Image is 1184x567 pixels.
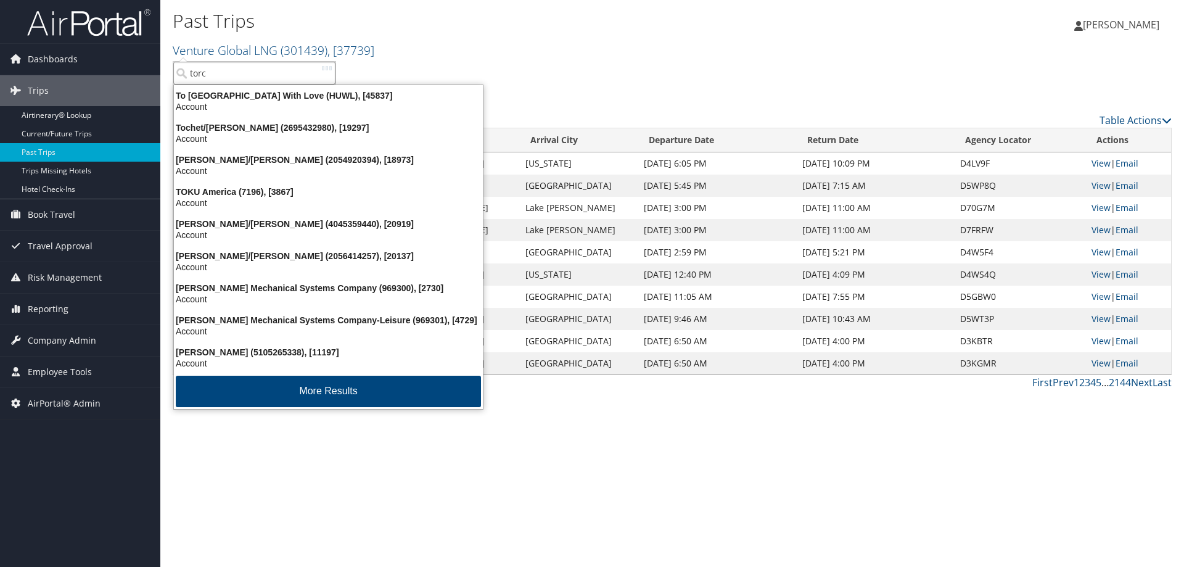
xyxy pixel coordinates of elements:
[1085,263,1171,286] td: |
[954,308,1085,330] td: D5WT3P
[638,152,796,175] td: [DATE] 6:05 PM
[166,294,490,305] div: Account
[1091,291,1111,302] a: View
[1116,291,1138,302] a: Email
[1096,376,1101,389] a: 5
[166,154,490,165] div: [PERSON_NAME]/[PERSON_NAME] (2054920394), [18973]
[1116,335,1138,347] a: Email
[28,357,92,387] span: Employee Tools
[27,8,150,37] img: airportal-logo.png
[1074,6,1172,43] a: [PERSON_NAME]
[954,175,1085,197] td: D5WP8Q
[1091,202,1111,213] a: View
[166,326,490,337] div: Account
[1153,376,1172,389] a: Last
[519,286,638,308] td: [GEOGRAPHIC_DATA]
[1091,357,1111,369] a: View
[519,175,638,197] td: [GEOGRAPHIC_DATA]
[796,286,955,308] td: [DATE] 7:55 PM
[166,230,490,241] div: Account
[638,263,796,286] td: [DATE] 12:40 PM
[796,263,955,286] td: [DATE] 4:09 PM
[519,197,638,219] td: Lake [PERSON_NAME]
[281,42,327,59] span: ( 301439 )
[166,358,490,369] div: Account
[1091,335,1111,347] a: View
[166,218,490,230] div: [PERSON_NAME]/[PERSON_NAME] (4045359440), [20919]
[173,375,409,396] div: 1 to 10 of records
[1091,268,1111,280] a: View
[519,128,638,152] th: Arrival City: activate to sort column ascending
[1116,357,1138,369] a: Email
[796,175,955,197] td: [DATE] 7:15 AM
[1053,376,1074,389] a: Prev
[796,352,955,375] td: [DATE] 4:00 PM
[166,101,490,112] div: Account
[166,133,490,144] div: Account
[28,199,75,230] span: Book Travel
[954,152,1085,175] td: D4LV9F
[28,388,101,419] span: AirPortal® Admin
[638,330,796,352] td: [DATE] 6:50 AM
[166,90,490,101] div: To [GEOGRAPHIC_DATA] With Love (HUWL), [45837]
[519,219,638,241] td: Lake [PERSON_NAME]
[1116,180,1138,191] a: Email
[1085,175,1171,197] td: |
[1079,376,1085,389] a: 2
[28,231,92,262] span: Travel Approval
[166,315,490,326] div: [PERSON_NAME] Mechanical Systems Company-Leisure (969301), [4729]
[1101,376,1109,389] span: …
[28,262,102,293] span: Risk Management
[327,42,374,59] span: , [ 37739 ]
[1100,114,1172,127] a: Table Actions
[1085,152,1171,175] td: |
[638,175,796,197] td: [DATE] 5:45 PM
[796,308,955,330] td: [DATE] 10:43 AM
[166,197,490,209] div: Account
[173,65,839,81] p: Filter:
[1116,313,1138,325] a: Email
[796,197,955,219] td: [DATE] 11:00 AM
[1083,18,1159,31] span: [PERSON_NAME]
[796,241,955,263] td: [DATE] 5:21 PM
[519,241,638,263] td: [GEOGRAPHIC_DATA]
[519,352,638,375] td: [GEOGRAPHIC_DATA]
[166,250,490,262] div: [PERSON_NAME]/[PERSON_NAME] (2056414257), [20137]
[1091,180,1111,191] a: View
[28,44,78,75] span: Dashboards
[173,62,335,85] input: Search Accounts
[519,330,638,352] td: [GEOGRAPHIC_DATA]
[1131,376,1153,389] a: Next
[28,75,49,106] span: Trips
[28,294,68,325] span: Reporting
[638,219,796,241] td: [DATE] 3:00 PM
[28,325,96,356] span: Company Admin
[796,128,955,152] th: Return Date: activate to sort column ascending
[954,197,1085,219] td: D70G7M
[1032,376,1053,389] a: First
[954,330,1085,352] td: D3KBTR
[638,352,796,375] td: [DATE] 6:50 AM
[638,128,796,152] th: Departure Date: activate to sort column ascending
[954,241,1085,263] td: D4W5F4
[166,186,490,197] div: TOKU America (7196), [3867]
[173,8,839,34] h1: Past Trips
[322,65,332,72] img: ajax-loader.gif
[1085,241,1171,263] td: |
[954,263,1085,286] td: D4WS4Q
[166,347,490,358] div: [PERSON_NAME] (5105265338), [11197]
[1085,219,1171,241] td: |
[166,262,490,273] div: Account
[173,42,374,59] a: Venture Global LNG
[519,152,638,175] td: [US_STATE]
[1116,202,1138,213] a: Email
[796,152,955,175] td: [DATE] 10:09 PM
[954,128,1085,152] th: Agency Locator: activate to sort column ascending
[1085,376,1090,389] a: 3
[1074,376,1079,389] a: 1
[1116,268,1138,280] a: Email
[638,286,796,308] td: [DATE] 11:05 AM
[1091,224,1111,236] a: View
[1091,246,1111,258] a: View
[1085,128,1171,152] th: Actions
